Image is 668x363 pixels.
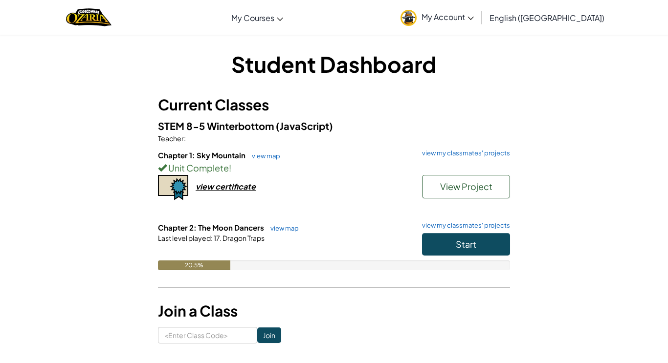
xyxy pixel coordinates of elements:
[158,260,230,270] div: 20.5%
[231,13,274,23] span: My Courses
[422,12,474,22] span: My Account
[158,300,510,322] h3: Join a Class
[158,134,184,143] span: Teacher
[158,150,247,160] span: Chapter 1: Sky Mountain
[401,10,417,26] img: avatar
[396,2,479,33] a: My Account
[158,234,211,242] span: Last level played
[167,162,229,173] span: Unit Complete
[226,4,288,31] a: My Courses
[266,224,299,232] a: view map
[158,181,256,192] a: view certificate
[158,120,276,132] span: STEM 8-5 Winterbottom
[229,162,231,173] span: !
[276,120,333,132] span: (JavaScript)
[158,327,257,343] input: <Enter Class Code>
[417,222,510,229] a: view my classmates' projects
[490,13,604,23] span: English ([GEOGRAPHIC_DATA])
[184,134,186,143] span: :
[211,234,213,242] span: :
[158,223,266,232] span: Chapter 2: The Moon Dancers
[158,94,510,116] h3: Current Classes
[66,7,111,27] a: Ozaria by CodeCombat logo
[158,175,188,200] img: certificate-icon.png
[66,7,111,27] img: Home
[422,233,510,256] button: Start
[456,238,476,250] span: Start
[422,175,510,198] button: View Project
[213,234,222,242] span: 17.
[440,181,492,192] span: View Project
[196,181,256,192] div: view certificate
[417,150,510,156] a: view my classmates' projects
[257,327,281,343] input: Join
[485,4,609,31] a: English ([GEOGRAPHIC_DATA])
[247,152,280,160] a: view map
[222,234,265,242] span: Dragon Traps
[158,49,510,79] h1: Student Dashboard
